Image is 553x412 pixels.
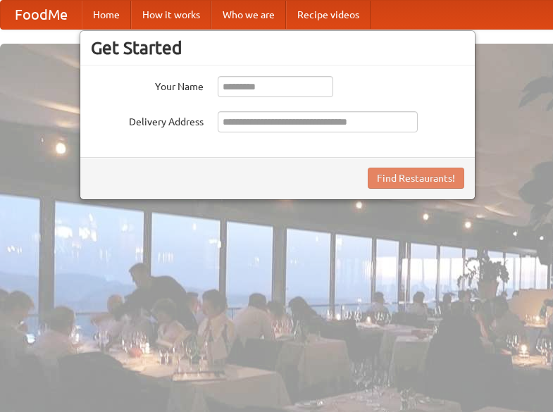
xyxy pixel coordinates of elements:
[91,111,204,129] label: Delivery Address
[91,37,464,58] h3: Get Started
[286,1,371,29] a: Recipe videos
[211,1,286,29] a: Who we are
[368,168,464,189] button: Find Restaurants!
[1,1,82,29] a: FoodMe
[131,1,211,29] a: How it works
[82,1,131,29] a: Home
[91,76,204,94] label: Your Name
